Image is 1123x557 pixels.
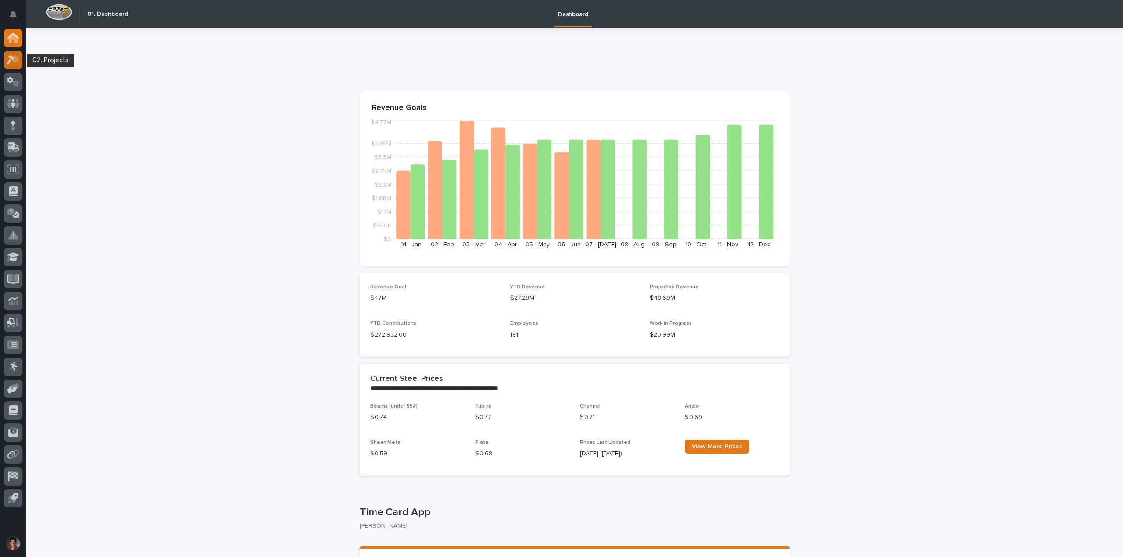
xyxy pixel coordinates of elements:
p: $ 0.71 [580,413,674,422]
p: [DATE] ([DATE]) [580,449,674,458]
span: Prices Last Updated [580,440,630,445]
tspan: $3.85M [371,141,391,147]
h2: Current Steel Prices [370,374,443,384]
button: Notifications [4,5,22,24]
p: Time Card App [360,506,786,519]
tspan: $1.65M [372,195,391,201]
img: Workspace Logo [46,4,72,20]
tspan: $3.3M [374,154,391,160]
text: 11 - Nov [717,241,738,248]
span: View More Prices [692,443,742,450]
p: 181 [510,330,640,340]
span: Sheet Metal [370,440,402,445]
h2: 01. Dashboard [87,11,128,18]
text: 07 - [DATE] [585,241,616,248]
p: $ 0.68 [475,449,569,458]
span: Beams (under 55#) [370,404,418,409]
span: Projected Revenue [650,284,699,290]
tspan: $0 [383,236,391,242]
text: 02 - Feb [431,241,454,248]
p: [PERSON_NAME] [360,522,783,530]
tspan: $2.2M [374,181,391,188]
text: 03 - Mar [462,241,486,248]
text: 04 - Apr [494,241,517,248]
span: Angle [685,404,699,409]
p: $47M [370,294,500,303]
text: 09 - Sep [652,241,676,248]
span: Employees [510,321,538,326]
a: View More Prices [685,440,749,454]
p: $ 0.59 [370,449,465,458]
span: Tubing [475,404,492,409]
span: Revenue Goal [370,284,406,290]
p: $ 272,932.00 [370,330,500,340]
tspan: $4.77M [371,119,391,125]
text: 10 - Oct [685,241,706,248]
p: $ 0.77 [475,413,569,422]
p: $ 0.74 [370,413,465,422]
p: $20.99M [650,330,779,340]
text: 01 - Jan [400,241,422,248]
tspan: $1.1M [377,209,391,215]
button: users-avatar [4,534,22,553]
span: Work in Progress [650,321,692,326]
text: 08 - Aug [621,241,644,248]
p: Revenue Goals [372,103,777,113]
p: $48.69M [650,294,779,303]
text: 05 - May [526,241,550,248]
text: 06 - Jun [558,241,581,248]
p: $27.29M [510,294,640,303]
div: Notifications [11,11,22,25]
span: YTD Revenue [510,284,545,290]
span: Channel [580,404,601,409]
tspan: $2.75M [371,168,391,174]
span: Plate [475,440,489,445]
p: $ 0.69 [685,413,779,422]
tspan: $550K [373,222,391,228]
span: YTD Contributions [370,321,416,326]
text: 12 - Dec [748,241,770,248]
